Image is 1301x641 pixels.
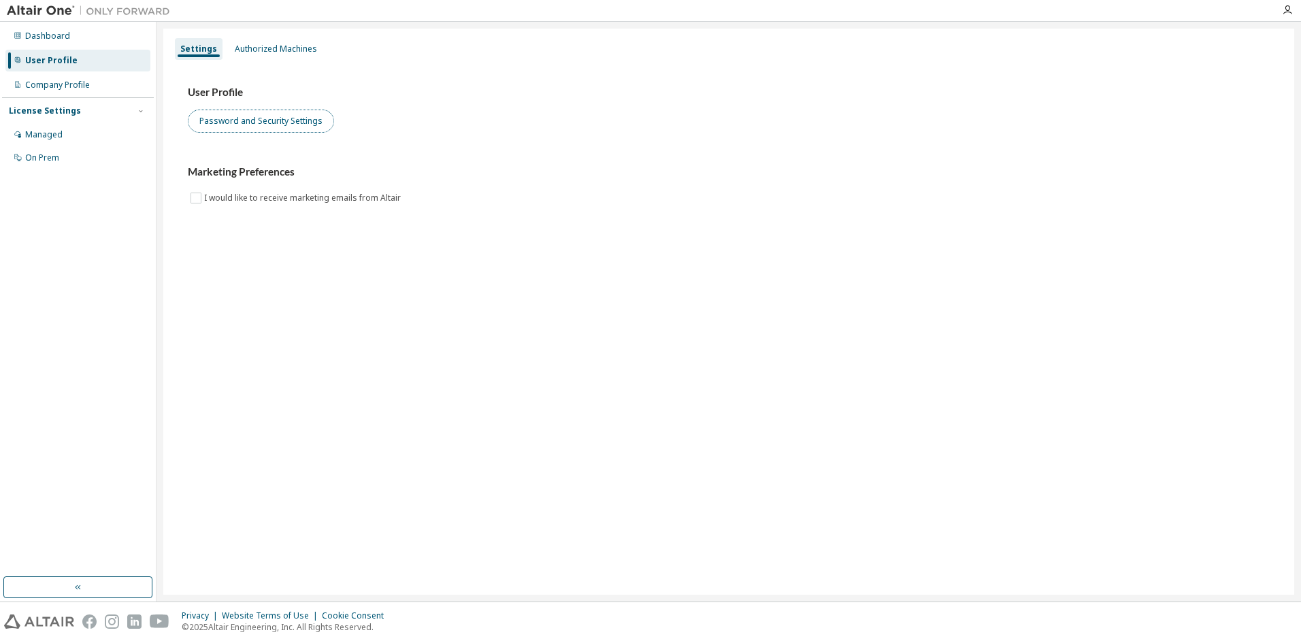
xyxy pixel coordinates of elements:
img: altair_logo.svg [4,614,74,629]
div: Privacy [182,610,222,621]
div: Managed [25,129,63,140]
h3: Marketing Preferences [188,165,1270,179]
img: Altair One [7,4,177,18]
div: On Prem [25,152,59,163]
label: I would like to receive marketing emails from Altair [204,190,404,206]
div: Cookie Consent [322,610,392,621]
img: linkedin.svg [127,614,142,629]
div: User Profile [25,55,78,66]
div: Company Profile [25,80,90,91]
div: Website Terms of Use [222,610,322,621]
h3: User Profile [188,86,1270,99]
div: Dashboard [25,31,70,42]
img: facebook.svg [82,614,97,629]
div: License Settings [9,105,81,116]
img: instagram.svg [105,614,119,629]
img: youtube.svg [150,614,169,629]
button: Password and Security Settings [188,110,334,133]
p: © 2025 Altair Engineering, Inc. All Rights Reserved. [182,621,392,633]
div: Authorized Machines [235,44,317,54]
div: Settings [180,44,217,54]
